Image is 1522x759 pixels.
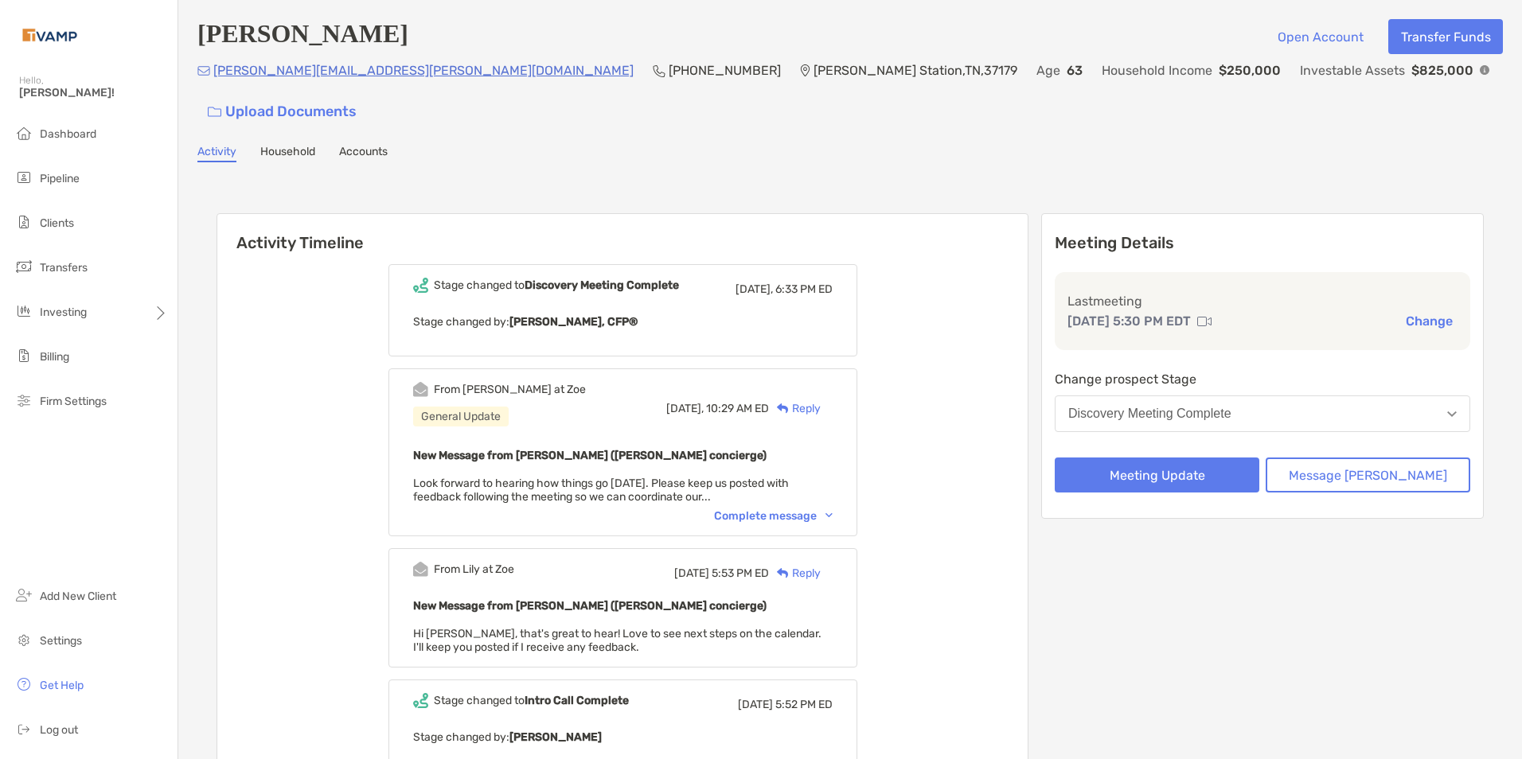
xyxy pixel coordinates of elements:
img: Phone Icon [653,64,665,77]
button: Message [PERSON_NAME] [1266,457,1470,492]
h6: Activity Timeline [217,214,1028,252]
p: Meeting Details [1055,233,1470,253]
button: Open Account [1265,19,1376,54]
span: Add New Client [40,590,116,603]
img: billing icon [14,346,33,365]
span: [DATE] [738,698,773,711]
img: Event icon [413,562,428,577]
span: [DATE] [674,566,709,580]
button: Meeting Update [1055,457,1259,492]
img: Reply icon [777,403,789,414]
p: [DATE] 5:30 PM EDT [1067,311,1191,331]
div: General Update [413,407,509,426]
span: 6:33 PM ED [775,282,833,296]
span: 5:53 PM ED [712,566,769,580]
img: communication type [1197,315,1212,328]
img: clients icon [14,212,33,232]
img: Open dropdown arrow [1447,411,1457,417]
img: Event icon [413,278,428,293]
b: [PERSON_NAME], CFP® [509,315,638,329]
img: Chevron icon [825,513,833,518]
span: Look forward to hearing how things go [DATE]. Please keep us posted with feedback following the m... [413,477,789,504]
img: get-help icon [14,675,33,694]
p: Age [1036,60,1060,80]
p: Stage changed by: [413,312,833,332]
img: Location Icon [800,64,810,77]
img: Email Icon [197,66,210,76]
p: Household Income [1102,60,1212,80]
div: Complete message [714,509,833,523]
img: add_new_client icon [14,586,33,605]
img: investing icon [14,302,33,321]
b: Discovery Meeting Complete [525,278,679,292]
b: Intro Call Complete [525,694,629,707]
img: firm-settings icon [14,391,33,410]
img: pipeline icon [14,168,33,187]
p: Last meeting [1067,291,1458,311]
b: [PERSON_NAME] [509,730,602,744]
span: [PERSON_NAME]! [19,86,168,99]
span: Firm Settings [40,395,107,408]
div: From [PERSON_NAME] at Zoe [434,383,586,396]
span: Log out [40,723,78,737]
button: Discovery Meeting Complete [1055,395,1470,432]
div: Reply [769,565,821,582]
span: [DATE], [736,282,773,296]
span: Billing [40,350,69,364]
span: Transfers [40,261,88,274]
img: logout icon [14,719,33,738]
div: Stage changed to [434,278,679,292]
p: [PERSON_NAME] Station , TN , 37179 [814,60,1017,80]
img: Event icon [413,382,428,397]
span: Dashboard [40,127,96,141]
p: 63 [1067,60,1083,80]
p: $250,000 [1219,60,1281,80]
img: Reply icon [777,568,789,578]
div: Discovery Meeting Complete [1068,407,1231,421]
img: transfers icon [14,257,33,276]
span: Pipeline [40,172,80,185]
span: Get Help [40,679,84,692]
p: $825,000 [1411,60,1473,80]
p: Change prospect Stage [1055,369,1470,389]
p: Investable Assets [1300,60,1405,80]
p: [PHONE_NUMBER] [669,60,781,80]
a: Activity [197,145,236,162]
img: Info Icon [1480,65,1489,75]
div: From Lily at Zoe [434,562,514,576]
p: Stage changed by: [413,727,833,747]
b: New Message from [PERSON_NAME] ([PERSON_NAME] concierge) [413,449,767,462]
b: New Message from [PERSON_NAME] ([PERSON_NAME] concierge) [413,599,767,613]
h4: [PERSON_NAME] [197,19,408,54]
div: Reply [769,400,821,417]
img: button icon [208,107,221,118]
a: Accounts [339,145,388,162]
img: Zoe Logo [19,6,80,64]
a: Household [260,145,315,162]
button: Transfer Funds [1388,19,1503,54]
span: Settings [40,634,82,648]
span: 10:29 AM ED [706,402,769,415]
img: settings icon [14,630,33,649]
button: Change [1401,313,1458,329]
div: Stage changed to [434,694,629,707]
span: [DATE], [666,402,704,415]
a: Upload Documents [197,95,367,129]
img: dashboard icon [14,123,33,142]
span: 5:52 PM ED [775,698,833,711]
img: Event icon [413,693,428,708]
span: Clients [40,216,74,230]
span: Hi [PERSON_NAME], that's great to hear! Love to see next steps on the calendar. I'll keep you pos... [413,627,821,654]
p: [PERSON_NAME][EMAIL_ADDRESS][PERSON_NAME][DOMAIN_NAME] [213,60,634,80]
span: Investing [40,306,87,319]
